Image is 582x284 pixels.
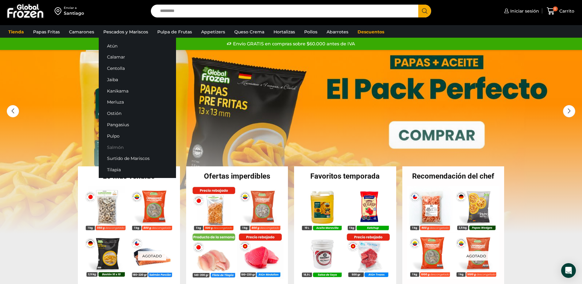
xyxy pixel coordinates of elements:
button: Search button [418,5,431,17]
a: Calamar [99,51,176,63]
a: Pangasius [99,119,176,131]
a: Descuentos [354,26,387,38]
a: Salmón [99,142,176,153]
a: Iniciar sesión [503,5,539,17]
a: 0 Carrito [545,4,576,18]
a: Surtido de Mariscos [99,153,176,164]
h2: Recomendación del chef [402,172,504,180]
h2: Ofertas imperdibles [186,172,288,180]
span: Iniciar sesión [509,8,539,14]
a: Ostión [99,108,176,119]
a: Hortalizas [270,26,298,38]
a: Queso Crema [231,26,267,38]
a: Pescados y Mariscos [100,26,151,38]
div: Previous slide [7,105,19,117]
h2: Lo más vendido [78,172,180,180]
a: Jaiba [99,74,176,85]
a: Tienda [5,26,27,38]
div: Next slide [563,105,575,117]
p: Agotado [462,251,490,261]
a: Abarrotes [324,26,351,38]
a: Pulpo [99,130,176,142]
span: Carrito [558,8,574,14]
a: Tilapia [99,164,176,176]
a: Kanikama [99,85,176,97]
a: Pollos [301,26,320,38]
a: Merluza [99,97,176,108]
a: Appetizers [198,26,228,38]
div: Open Intercom Messenger [561,263,576,278]
a: Camarones [66,26,97,38]
span: 0 [553,6,558,11]
p: Agotado [138,251,166,261]
h2: Favoritos temporada [294,172,396,180]
div: Enviar a [64,6,84,10]
a: Papas Fritas [30,26,63,38]
a: Centolla [99,63,176,74]
a: Atún [99,40,176,51]
img: address-field-icon.svg [55,6,64,16]
div: Santiago [64,10,84,16]
a: Pulpa de Frutas [154,26,195,38]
